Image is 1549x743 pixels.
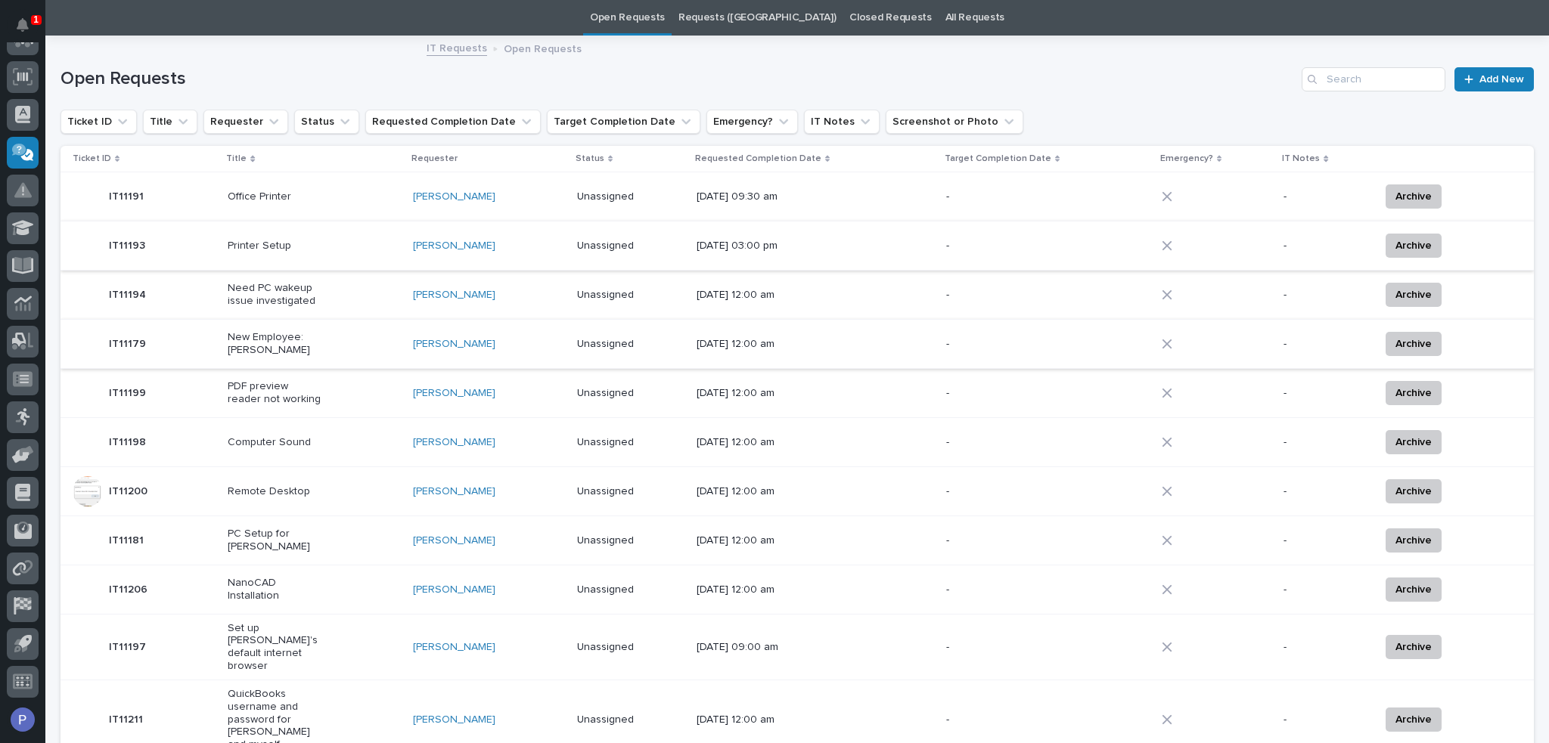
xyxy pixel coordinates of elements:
span: Archive [1395,580,1432,599]
p: - [1284,714,1367,726]
tr: IT11200IT11200 Remote Desktop[PERSON_NAME] Unassigned[DATE] 12:00 am--Archive [61,467,1534,516]
p: Unassigned [577,584,672,596]
p: [DATE] 09:00 am [697,641,791,654]
p: - [946,289,1041,302]
a: [PERSON_NAME] [413,534,495,547]
a: [PERSON_NAME] [413,240,495,252]
button: Archive [1386,332,1442,356]
p: [DATE] 09:30 am [697,190,791,203]
p: - [1284,534,1367,547]
span: Archive [1395,286,1432,304]
button: Archive [1386,283,1442,307]
p: Requested Completion Date [695,150,821,167]
p: - [1284,387,1367,400]
span: Add New [1479,74,1524,85]
button: Archive [1386,234,1442,258]
p: IT11191 [109,187,147,203]
button: IT Notes [804,110,880,134]
p: - [1284,485,1367,498]
a: [PERSON_NAME] [413,584,495,596]
p: NanoCAD Installation [228,577,322,602]
p: [DATE] 12:00 am [697,338,791,351]
p: Unassigned [577,534,672,547]
p: IT11181 [109,531,147,547]
span: Archive [1395,237,1432,255]
p: - [1284,641,1367,654]
p: IT11206 [109,580,151,596]
button: Archive [1386,430,1442,454]
p: Unassigned [577,289,672,302]
a: [PERSON_NAME] [413,641,495,654]
p: IT11200 [109,482,151,498]
span: Archive [1395,710,1432,729]
span: Archive [1395,384,1432,402]
p: Unassigned [577,338,672,351]
a: [PERSON_NAME] [413,289,495,302]
p: IT11211 [109,710,146,726]
button: Screenshot or Photo [886,110,1023,134]
p: Title [226,150,247,167]
p: Unassigned [577,387,672,400]
tr: IT11194IT11194 Need PC wakeup issue investigated[PERSON_NAME] Unassigned[DATE] 12:00 am--Archive [61,271,1534,320]
p: Unassigned [577,240,672,252]
button: Archive [1386,577,1442,602]
button: Ticket ID [61,110,137,134]
p: IT11194 [109,286,149,302]
p: - [946,387,1041,400]
h1: Open Requests [61,68,1296,90]
p: [DATE] 12:00 am [697,534,791,547]
span: Archive [1395,482,1432,500]
p: Need PC wakeup issue investigated [228,282,322,308]
a: [PERSON_NAME] [413,485,495,498]
p: - [946,240,1041,252]
p: - [1284,338,1367,351]
div: Search [1302,67,1445,91]
p: [DATE] 12:00 am [697,436,791,449]
p: Computer Sound [228,436,322,449]
p: - [946,190,1041,203]
tr: IT11199IT11199 PDF preview reader not working[PERSON_NAME] Unassigned[DATE] 12:00 am--Archive [61,369,1534,418]
p: [DATE] 03:00 pm [697,240,791,252]
button: Archive [1386,528,1442,553]
a: [PERSON_NAME] [413,190,495,203]
p: Remote Desktop [228,485,322,498]
tr: IT11179IT11179 New Employee: [PERSON_NAME][PERSON_NAME] Unassigned[DATE] 12:00 am--Archive [61,320,1534,369]
button: Target Completion Date [547,110,700,134]
p: Requester [411,150,458,167]
button: Emergency? [706,110,798,134]
span: Archive [1395,187,1432,206]
p: Unassigned [577,436,672,449]
p: IT11197 [109,638,149,654]
a: [PERSON_NAME] [413,338,495,351]
p: - [1284,584,1367,596]
a: [PERSON_NAME] [413,387,495,400]
p: PC Setup for [PERSON_NAME] [228,528,322,553]
p: IT11198 [109,433,149,449]
p: IT11179 [109,335,149,351]
tr: IT11197IT11197 Set up [PERSON_NAME]'s default internet browser[PERSON_NAME] Unassigned[DATE] 09:0... [61,615,1534,680]
p: Open Requests [504,39,582,56]
p: - [946,714,1041,726]
a: [PERSON_NAME] [413,714,495,726]
p: IT11193 [109,237,148,252]
span: Archive [1395,433,1432,451]
p: - [946,534,1041,547]
tr: IT11181IT11181 PC Setup for [PERSON_NAME][PERSON_NAME] Unassigned[DATE] 12:00 am--Archive [61,516,1534,565]
a: Add New [1454,67,1534,91]
p: Office Printer [228,190,322,203]
span: Archive [1395,335,1432,353]
tr: IT11198IT11198 Computer Sound[PERSON_NAME] Unassigned[DATE] 12:00 am--Archive [61,418,1534,467]
button: Archive [1386,707,1442,732]
p: - [946,338,1041,351]
p: PDF preview reader not working [228,380,322,406]
p: Printer Setup [228,240,322,252]
a: [PERSON_NAME] [413,436,495,449]
button: Archive [1386,184,1442,209]
p: Status [576,150,604,167]
p: New Employee: [PERSON_NAME] [228,331,322,357]
p: IT11199 [109,384,149,400]
p: [DATE] 12:00 am [697,387,791,400]
span: Archive [1395,638,1432,656]
p: - [1284,436,1367,449]
button: Status [294,110,359,134]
